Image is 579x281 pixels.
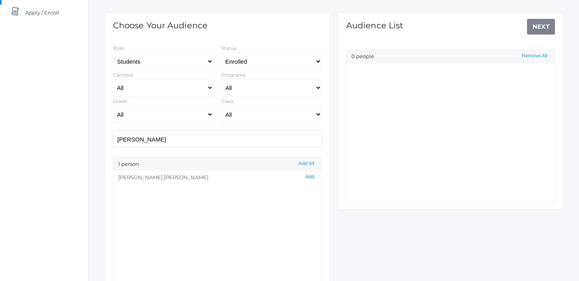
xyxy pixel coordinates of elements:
[113,130,322,147] input: Filter by name
[347,50,555,63] div: 0 people
[221,72,245,78] label: Programs
[303,174,317,180] button: Add
[519,53,550,59] button: Remove All
[25,5,59,20] span: Apply / Enroll
[113,158,321,171] div: 1 person
[221,45,236,51] label: Status
[113,72,133,78] label: Campus
[113,21,208,30] h1: Choose Your Audience
[296,160,317,167] button: Add All
[113,45,124,51] label: Role
[113,171,321,184] li: [PERSON_NAME] [PERSON_NAME]
[221,98,234,104] label: Class
[113,98,127,104] label: Grade
[346,21,403,30] h1: Audience List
